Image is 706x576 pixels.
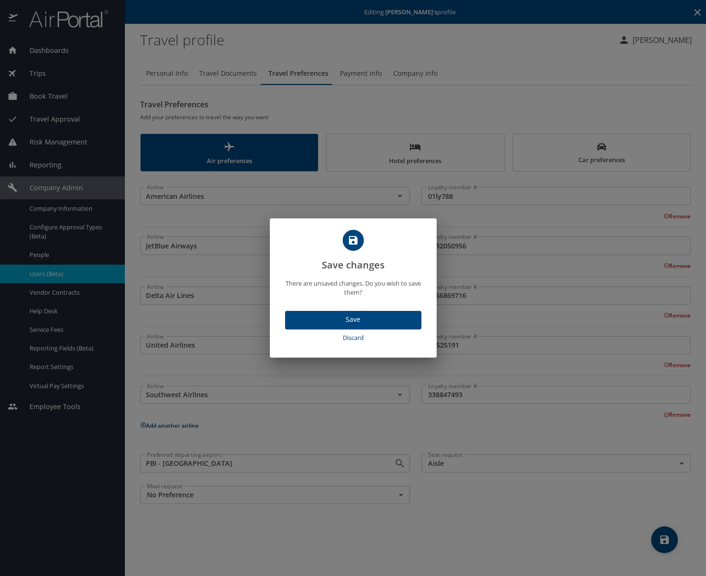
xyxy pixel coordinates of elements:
button: Discard [285,329,421,346]
span: Discard [289,332,418,343]
button: Save [285,311,421,329]
span: Save [293,314,414,326]
h2: Save changes [281,230,425,273]
p: There are unsaved changes. Do you wish to save them? [281,279,425,297]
